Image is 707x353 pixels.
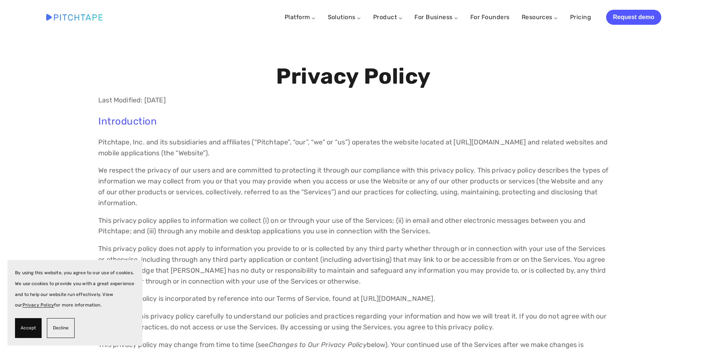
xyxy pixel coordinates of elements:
[98,215,609,237] p: This privacy policy applies to information we collect (i) on or through your use of the Services;...
[98,95,609,106] p: Last Modified: [DATE]
[98,311,609,333] p: Please read this privacy policy carefully to understand our policies and practices regarding your...
[46,14,102,20] img: Pitchtape | Video Submission Management Software
[98,137,609,159] p: Pitchtape, Inc. and its subsidiaries and affiliates (“Pitchtape”, “our”, “we” or “us”) operates t...
[414,14,458,21] a: For Business ⌵
[8,260,143,345] section: Cookie banner
[98,65,609,89] h1: Privacy Policy
[328,14,361,21] a: Solutions ⌵
[285,14,316,21] a: Platform ⌵
[606,10,661,25] a: Request demo
[669,317,707,353] iframe: Chat Widget
[470,11,510,24] a: For Founders
[15,318,42,338] button: Accept
[570,11,591,24] a: Pricing
[23,302,54,308] a: Privacy Policy
[522,14,558,21] a: Resources ⌵
[15,267,135,311] p: By using this website, you agree to our use of cookies. We use cookies to provide you with a grea...
[98,165,609,208] p: We respect the privacy of our users and are committed to protecting it through our compliance wit...
[373,14,402,21] a: Product ⌵
[47,318,75,338] button: Decline
[53,323,69,333] span: Decline
[98,293,609,304] p: This privacy policy is incorporated by reference into our Terms of Service, found at [URL][DOMAIN...
[98,243,609,287] p: This privacy policy does not apply to information you provide to or is collected by any third par...
[98,116,609,127] h3: Introduction
[269,341,367,349] em: Changes to Our Privacy Policy
[21,323,36,333] span: Accept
